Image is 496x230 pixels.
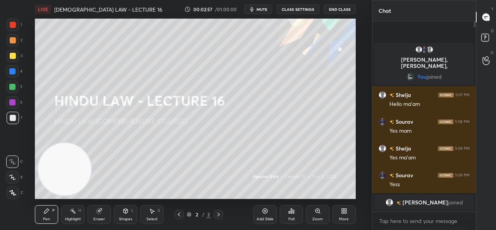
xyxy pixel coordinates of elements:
[417,74,427,80] span: You
[93,217,105,221] div: Eraser
[438,146,453,151] img: iconic-dark.1390631f.png
[394,118,413,126] h6: Sourav
[324,5,356,14] button: End Class
[455,173,470,178] div: 5:09 PM
[52,209,55,213] div: P
[339,217,349,221] div: More
[257,217,274,221] div: Add Slide
[427,74,442,80] span: joined
[65,217,81,221] div: Highlight
[403,199,448,206] span: [PERSON_NAME]
[438,93,454,97] img: iconic-dark.1390631f.png
[78,209,81,213] div: H
[491,28,494,34] p: D
[372,0,397,21] p: Chat
[379,57,469,75] p: [PERSON_NAME], [PERSON_NAME], [PERSON_NAME]
[119,217,132,221] div: Shapes
[6,65,22,78] div: 4
[7,112,22,124] div: 7
[389,173,394,178] img: no-rating-badge.077c3623.svg
[35,5,51,14] div: LIVE
[43,217,50,221] div: Pen
[448,199,463,206] span: joined
[455,146,470,151] div: 5:09 PM
[386,199,393,206] img: default.png
[389,147,394,151] img: no-rating-badge.077c3623.svg
[379,91,386,99] img: default.png
[6,81,22,93] div: 5
[146,217,158,221] div: Select
[426,46,434,54] img: default.png
[415,46,423,54] img: default.png
[491,6,494,12] p: T
[54,6,162,13] h4: [DEMOGRAPHIC_DATA] LAW - LECTURE 16
[257,7,267,12] span: mute
[158,209,160,213] div: S
[288,217,294,221] div: Poll
[202,212,205,217] div: /
[420,46,428,54] img: ab8050b41fe8442bb1f30a5454b4894c.jpg
[455,93,470,97] div: 5:07 PM
[389,100,470,108] div: Hello ma'am
[394,91,411,99] h6: Shelja
[244,5,272,14] button: mute
[7,19,22,31] div: 1
[6,96,22,109] div: 6
[389,120,394,124] img: no-rating-badge.077c3623.svg
[389,93,394,97] img: no-rating-badge.077c3623.svg
[131,209,134,213] div: L
[406,73,414,81] img: 16fc8399e35e4673a8d101a187aba7c3.jpg
[7,50,22,62] div: 3
[379,171,386,179] img: ab8050b41fe8442bb1f30a5454b4894c.jpg
[389,181,470,188] div: Yess
[277,5,319,14] button: CLASS SETTINGS
[438,119,453,124] img: iconic-dark.1390631f.png
[438,173,453,178] img: iconic-dark.1390631f.png
[379,145,386,152] img: default.png
[439,68,455,76] span: joined
[7,34,22,47] div: 2
[206,211,211,218] div: 2
[389,154,470,162] div: Yes ma'am
[396,201,401,205] img: no-rating-badge.077c3623.svg
[389,127,470,135] div: Yes mam
[491,50,494,55] p: G
[6,171,23,183] div: X
[6,156,23,168] div: C
[372,41,476,212] div: grid
[394,144,411,152] h6: Shelja
[193,212,201,217] div: 2
[7,187,23,199] div: Z
[312,217,323,221] div: Zoom
[394,171,413,179] h6: Sourav
[455,119,470,124] div: 5:08 PM
[379,118,386,126] img: ab8050b41fe8442bb1f30a5454b4894c.jpg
